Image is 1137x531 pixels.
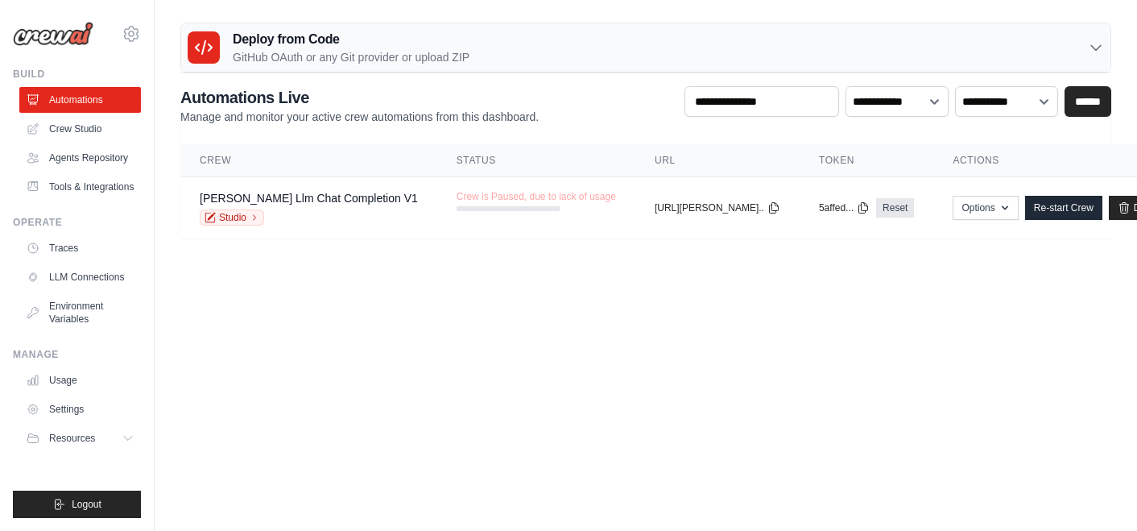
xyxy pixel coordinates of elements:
a: Environment Variables [19,293,141,332]
span: Logout [72,498,101,511]
h2: Automations Live [180,86,539,109]
a: Tools & Integrations [19,174,141,200]
a: Crew Studio [19,116,141,142]
button: Logout [13,491,141,518]
p: GitHub OAuth or any Git provider or upload ZIP [233,49,469,65]
div: Build [13,68,141,81]
th: Status [437,144,635,177]
p: Manage and monitor your active crew automations from this dashboard. [180,109,539,125]
div: Manage [13,348,141,361]
th: URL [635,144,800,177]
a: Usage [19,367,141,393]
a: Re-start Crew [1025,196,1102,220]
a: [PERSON_NAME] Llm Chat Completion V1 [200,192,418,205]
a: Traces [19,235,141,261]
button: 5affed... [819,201,870,214]
a: Agents Repository [19,145,141,171]
img: Logo [13,22,93,46]
a: LLM Connections [19,264,141,290]
span: Crew is Paused, due to lack of usage [457,190,616,203]
button: [URL][PERSON_NAME].. [655,201,780,214]
a: Reset [876,198,914,218]
th: Crew [180,144,437,177]
div: Operate [13,216,141,229]
a: Studio [200,209,264,226]
h3: Deploy from Code [233,30,469,49]
button: Options [953,196,1018,220]
span: Resources [49,432,95,445]
th: Token [800,144,934,177]
button: Resources [19,425,141,451]
a: Automations [19,87,141,113]
a: Settings [19,396,141,422]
